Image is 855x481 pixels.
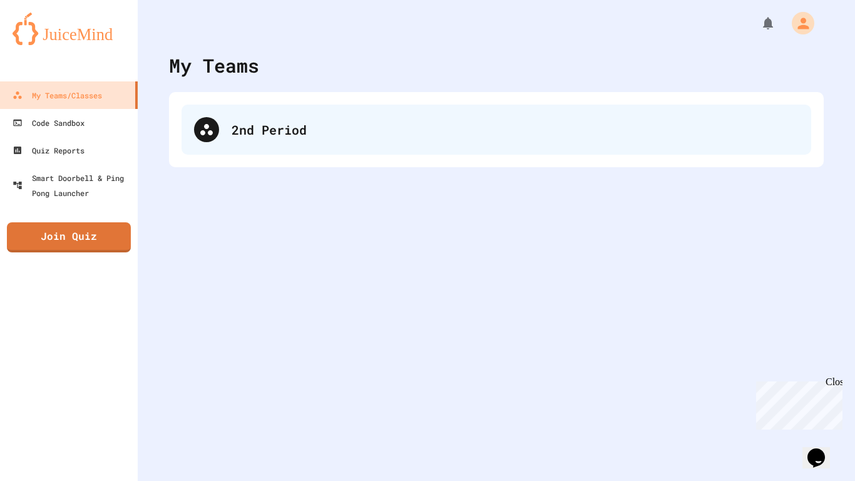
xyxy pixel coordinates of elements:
div: My Notifications [737,13,779,34]
img: logo-orange.svg [13,13,125,45]
div: 2nd Period [232,120,799,139]
div: Quiz Reports [13,143,84,158]
iframe: chat widget [751,376,842,430]
div: My Teams [169,51,259,80]
div: My Account [779,9,817,38]
iframe: chat widget [802,431,842,468]
div: Code Sandbox [13,115,84,130]
div: Chat with us now!Close [5,5,86,80]
div: My Teams/Classes [13,88,102,103]
div: 2nd Period [182,105,811,155]
div: Smart Doorbell & Ping Pong Launcher [13,170,133,200]
a: Join Quiz [7,222,131,252]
